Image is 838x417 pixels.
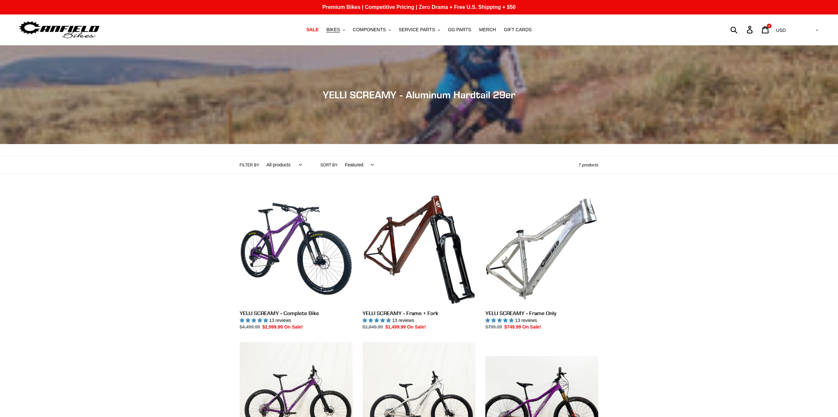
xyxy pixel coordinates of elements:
[350,25,394,34] button: COMPONENTS
[399,27,435,33] span: SERVICE PARTS
[768,24,770,28] span: 3
[448,27,471,33] span: GG PARTS
[758,23,773,37] a: 3
[18,19,100,40] img: Canfield Bikes
[320,162,338,168] label: Sort by
[240,162,259,168] label: Filter by
[306,27,318,33] span: SALE
[500,25,535,34] a: GIFT CARDS
[445,25,474,34] a: GG PARTS
[323,25,348,34] button: BIKES
[479,27,496,33] span: MERCH
[579,162,599,167] span: 7 products
[323,89,515,101] span: YELLI SCREAMY - Aluminum Hardtail 29er
[353,27,386,33] span: COMPONENTS
[734,22,751,37] input: Search
[395,25,443,34] button: SERVICE PARTS
[326,27,340,33] span: BIKES
[504,27,532,33] span: GIFT CARDS
[476,25,499,34] a: MERCH
[303,25,322,34] a: SALE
